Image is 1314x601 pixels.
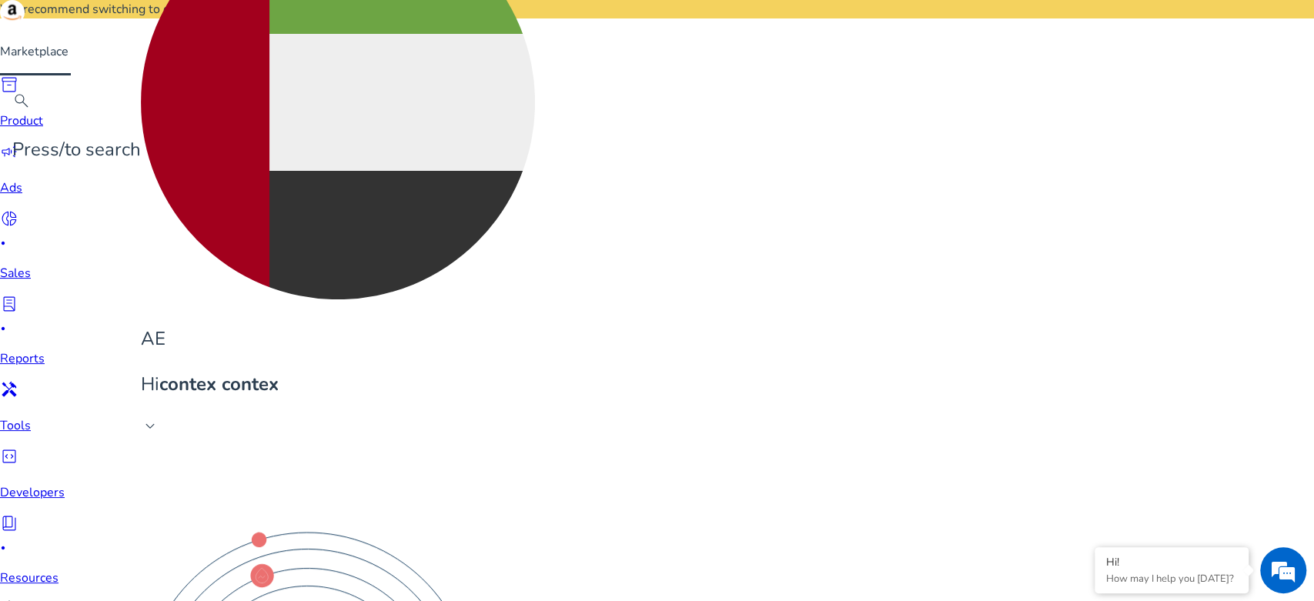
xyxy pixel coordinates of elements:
span: keyboard_arrow_down [141,417,159,436]
div: Hi! [1106,555,1237,569]
p: How may I help you today? [1106,572,1237,586]
p: AE [141,326,535,352]
b: contex contex [159,372,279,396]
p: Press to search [12,136,141,163]
p: Hi [141,371,535,398]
